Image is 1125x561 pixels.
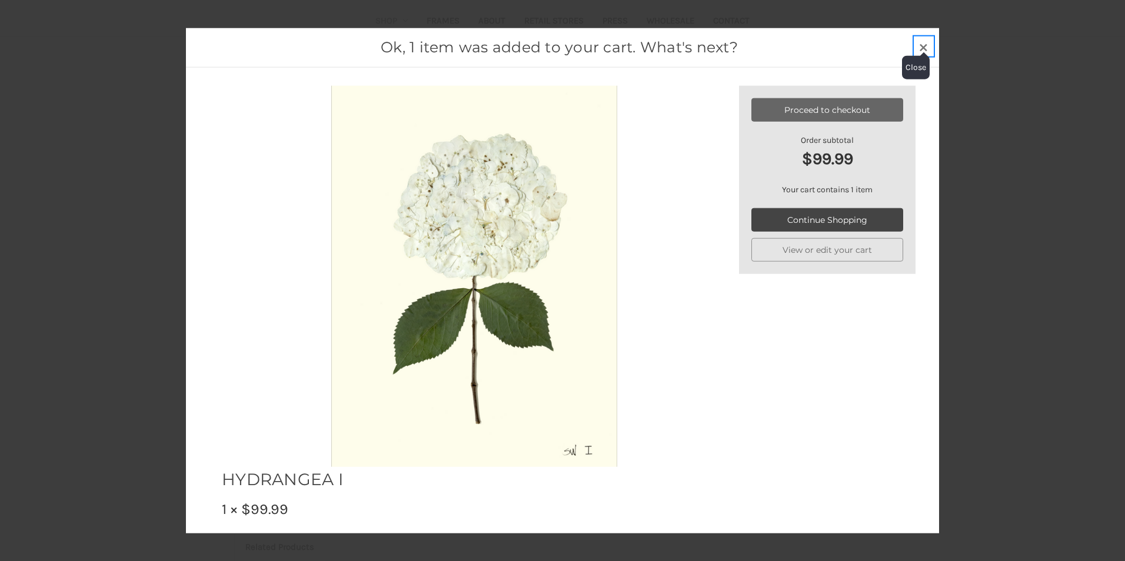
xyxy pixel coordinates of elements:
div: 1 × $99.99 [222,498,425,520]
h1: Ok, 1 item was added to your cart. What's next? [205,36,914,59]
p: Your cart contains 1 item [751,183,903,196]
h2: HYDRANGEA I [222,467,425,492]
a: Proceed to checkout [751,98,903,122]
div: Order subtotal [751,134,903,171]
strong: $99.99 [751,146,903,171]
a: Continue Shopping [751,208,903,232]
a: View or edit your cart [751,238,903,262]
img: Unframed [329,86,619,467]
span: × [918,35,928,56]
